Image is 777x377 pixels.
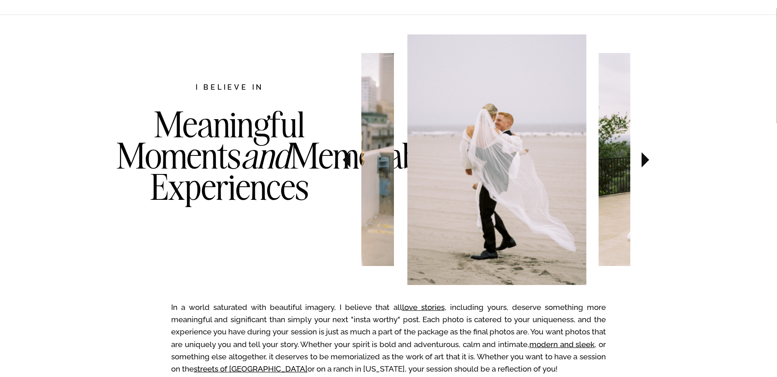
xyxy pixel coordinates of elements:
img: Bride and groom in front of NYC skyline [242,53,394,266]
img: Wedding ceremony in front of the statue of liberty [599,53,740,266]
a: love stories [402,303,445,312]
a: streets of [GEOGRAPHIC_DATA] [194,364,307,373]
h3: Meaningful Moments Memorable Experiences [116,109,343,239]
a: modern and sleek [529,340,595,349]
img: Bride and Groom just married [408,34,586,285]
i: and [241,133,290,178]
h2: I believe in [148,82,312,94]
